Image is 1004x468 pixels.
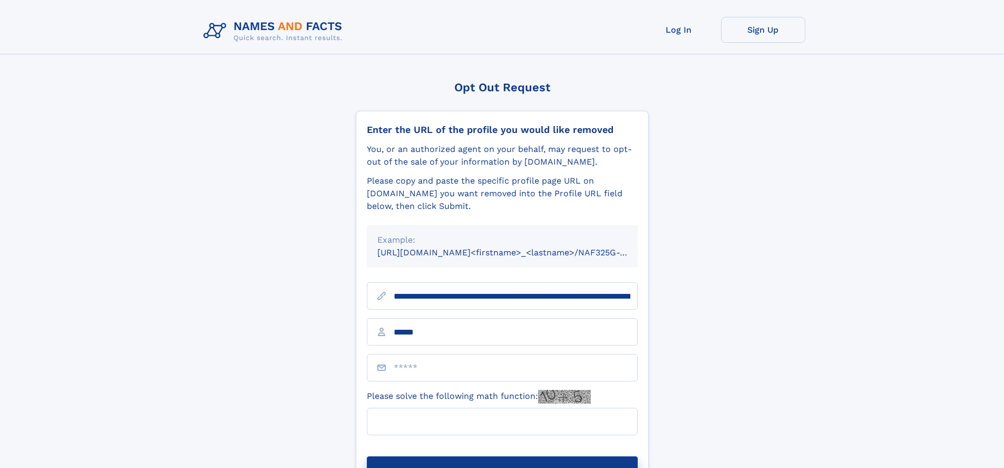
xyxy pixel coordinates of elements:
label: Please solve the following math function: [367,390,591,404]
div: Example: [377,234,627,246]
div: Please copy and paste the specific profile page URL on [DOMAIN_NAME] you want removed into the Pr... [367,175,638,213]
img: Logo Names and Facts [199,17,351,45]
small: [URL][DOMAIN_NAME]<firstname>_<lastname>/NAF325G-xxxxxxxx [377,247,658,257]
div: You, or an authorized agent on your behalf, may request to opt-out of the sale of your informatio... [367,143,638,168]
a: Log In [637,17,721,43]
div: Opt Out Request [356,81,649,94]
a: Sign Up [721,17,805,43]
div: Enter the URL of the profile you would like removed [367,124,638,136]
